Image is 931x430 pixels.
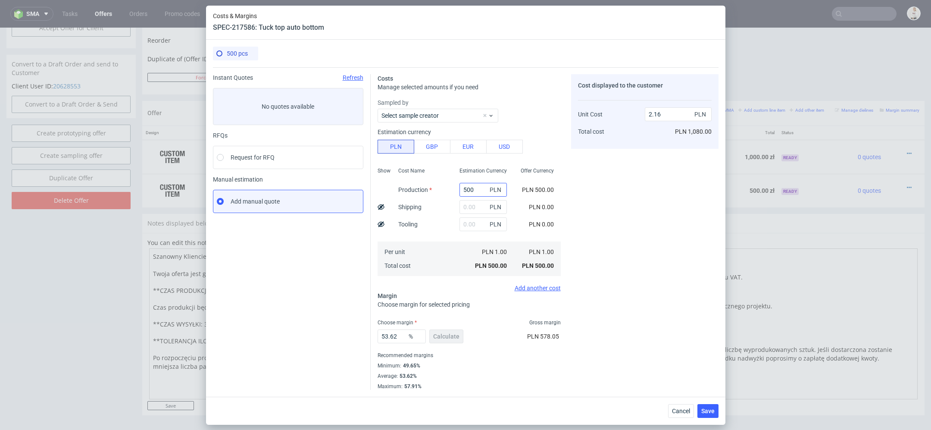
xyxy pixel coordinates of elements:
[378,361,561,371] div: Minimum :
[151,152,194,174] img: ico-item-custom-a8f9c3db6a5631ce2f509e228e8b95abde266dc4376634de7b166047de09ff05.png
[681,80,734,85] small: Add line item from VMA
[709,112,778,146] td: 1,000.00 zł
[231,153,275,162] span: Request for RFQ
[12,54,131,63] p: Client User ID:
[378,140,414,154] button: PLN
[213,13,324,19] span: Costs & Margins
[790,80,824,85] small: Add other item
[147,24,297,44] td: Duplicate of (Offer ID)
[488,218,505,230] span: PLN
[644,112,709,146] td: 0.00 zł
[522,186,554,193] span: PLN 500.00
[880,80,919,85] small: Margin summary
[697,404,719,418] button: Save
[488,201,505,213] span: PLN
[213,176,363,183] span: Manual estimation
[12,68,131,85] input: Convert to a Draft Order & Send
[378,84,478,91] span: Manage selected amounts if you need
[384,248,405,255] span: Per unit
[12,97,131,114] a: Create prototyping offer
[12,142,131,159] a: Duplicate Offer
[459,183,507,197] input: 0.00
[574,146,644,180] td: 500.00 zł
[738,80,785,85] small: Add custom line item
[303,135,338,141] span: Source:
[398,221,418,228] label: Tooling
[213,74,363,81] div: Instant Quotes
[578,111,603,118] span: Unit Cost
[781,127,799,134] span: Ready
[303,150,361,159] span: Tuck top auto bottom
[527,333,559,340] span: PLN 578.05
[521,167,554,174] span: Offer Currency
[227,50,248,57] span: 500 pcs
[701,408,715,414] span: Save
[320,169,338,175] a: CBTM-1
[378,98,561,107] label: Sampled by
[709,98,778,113] th: Total
[529,248,554,255] span: PLN 1.00
[398,204,422,210] label: Shipping
[693,108,710,120] span: PLN
[381,112,439,119] label: Select sample creator
[147,7,297,24] td: Reorder
[781,160,799,167] span: Ready
[487,112,527,146] td: 1000
[858,160,881,166] span: 0 quotes
[450,140,487,154] button: EUR
[378,381,561,390] div: Maximum :
[247,98,300,113] th: ID
[151,119,194,140] img: ico-item-custom-a8f9c3db6a5631ce2f509e228e8b95abde266dc4376634de7b166047de09ff05.png
[778,98,827,113] th: Status
[378,350,561,361] div: Recommended margins
[474,45,520,54] input: Save
[305,25,514,38] input: Only numbers
[378,371,561,381] div: Average :
[529,204,554,210] span: PLN 0.00
[488,184,505,196] span: PLN
[459,167,507,174] span: Estimation Currency
[403,383,422,390] div: 57.91%
[644,146,709,180] td: 0.00 zł
[835,80,873,85] small: Manage dielines
[362,151,394,158] span: SPEC- 217586
[303,169,338,175] span: Source:
[459,217,507,231] input: 0.00
[398,373,417,380] div: 53.62%
[675,128,712,135] span: PLN 1,080.00
[303,116,361,125] span: Tuck top auto bottom
[213,23,324,32] header: SPEC-217586: Tuck top auto bottom
[384,262,411,269] span: Total cost
[475,262,507,269] span: PLN 500.00
[486,140,523,154] button: USD
[574,98,644,113] th: Net Total
[522,262,554,269] span: PLN 500.00
[303,150,484,176] div: Custom • Custom
[527,98,574,113] th: Unit Price
[527,112,574,146] td: 1.00 zł
[300,98,488,113] th: Name
[407,330,424,342] span: %
[578,128,604,135] span: Total cost
[858,126,881,133] span: 0 quotes
[230,211,260,219] a: markdown
[414,140,450,154] button: GBP
[213,132,363,139] div: RFQs
[378,301,470,308] span: Choose margin for selected pricing
[147,374,194,383] input: Save
[147,45,284,54] button: Force CRM resync
[303,116,484,143] div: Custom • Custom
[53,54,81,63] a: 20628553
[672,408,690,414] span: Cancel
[250,160,271,166] strong: 772489
[149,221,532,372] textarea: Szanowny Kliencie, Twoja oferta jest gotowa. Pamiętaj, że ceny nie zawierają podatku VAT. **CZAS ...
[527,146,574,180] td: 1.00 zł
[12,164,131,182] input: Delete Offer
[6,27,136,54] div: Convert to a Draft Order and send to Customer
[343,74,363,81] span: Refresh
[147,211,919,374] div: You can edit this note using
[668,404,694,418] button: Cancel
[578,82,663,89] span: Cost displayed to the customer
[529,319,561,326] span: Gross margin
[709,146,778,180] td: 500.00 zł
